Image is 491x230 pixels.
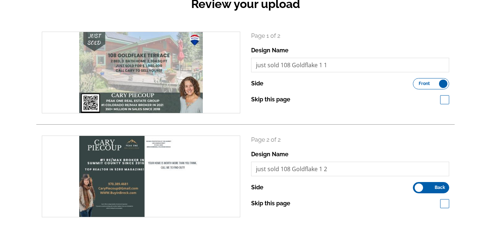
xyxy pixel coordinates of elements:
[251,199,290,208] label: Skip this page
[251,58,450,72] input: File Name
[435,186,445,189] span: Back
[251,79,263,88] label: Side
[251,46,289,55] label: Design Name
[251,136,450,144] p: Page 2 of 2
[419,82,430,85] span: Front
[251,183,263,192] label: Side
[251,150,289,159] label: Design Name
[251,95,290,104] label: Skip this page
[251,162,450,176] input: File Name
[251,32,450,40] p: Page 1 of 2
